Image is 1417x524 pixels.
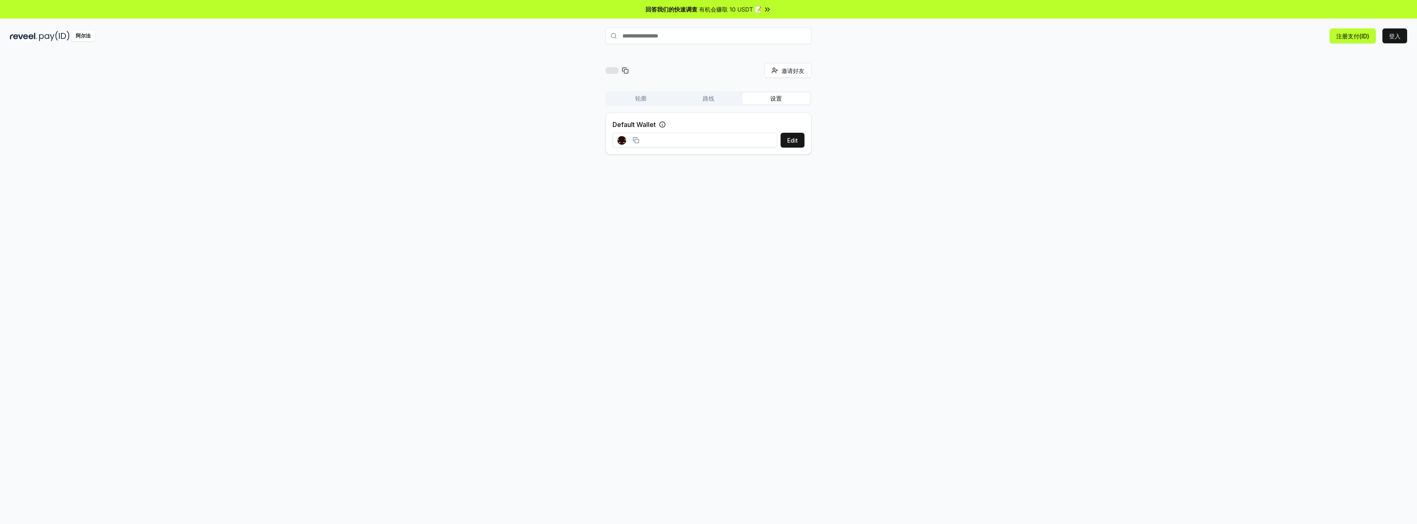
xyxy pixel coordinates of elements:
[1382,28,1407,43] button: 登入
[781,67,804,74] font: 邀请好友
[39,31,70,41] img: 付款编号
[703,95,714,102] font: 路线
[699,6,762,13] font: 有机会赚取 10 USDT 📝
[613,120,656,129] label: Default Wallet
[645,6,697,13] font: 回答我们的快速调查
[1389,33,1401,40] font: 登入
[635,95,647,102] font: 轮廓
[765,63,811,78] button: 邀请好友
[1336,33,1369,40] font: 注册支付(ID)
[770,95,782,102] font: 设置
[781,133,804,148] button: Edit
[10,31,37,41] img: 揭示黑暗
[1330,28,1376,43] button: 注册支付(ID)
[76,33,91,39] font: 阿尔法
